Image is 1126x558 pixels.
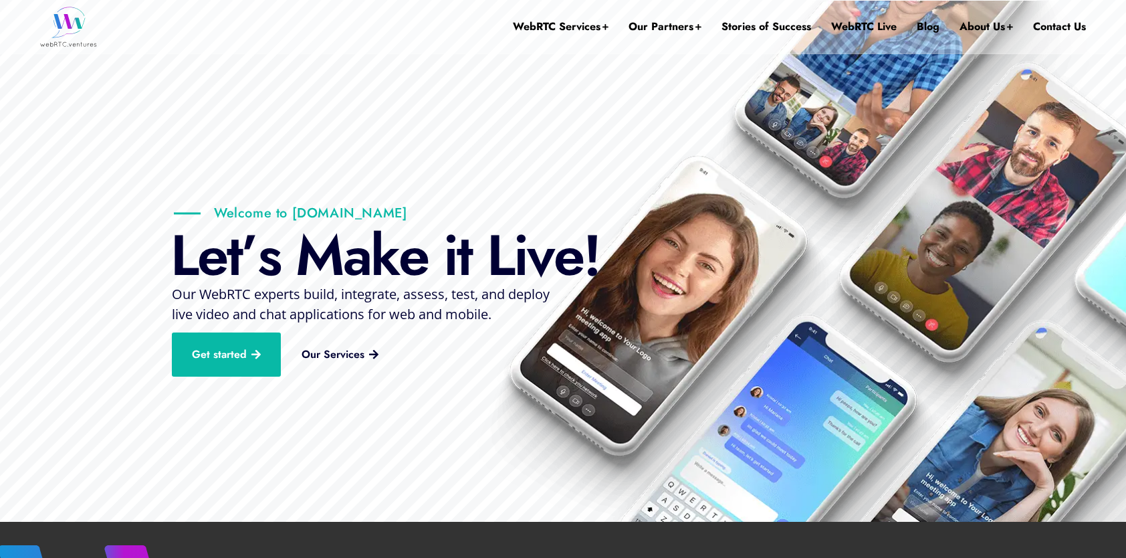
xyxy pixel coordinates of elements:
div: ’ [241,225,257,286]
div: v [527,225,554,286]
div: ! [583,225,600,286]
div: L [171,225,197,286]
div: i [514,225,527,286]
div: e [399,225,428,286]
div: L [487,225,514,286]
p: Welcome to [DOMAIN_NAME] [174,205,407,221]
div: k [370,225,399,286]
a: Our Services [281,339,399,371]
div: e [197,225,227,286]
div: t [457,225,471,286]
div: t [227,225,241,286]
div: s [257,225,280,286]
div: e [554,225,583,286]
a: Get started [172,333,281,377]
img: WebRTC.ventures [40,7,97,47]
div: i [443,225,457,286]
div: M [296,225,343,286]
span: Our WebRTC experts build, integrate, assess, test, and deploy live video and chat applications fo... [172,285,550,323]
div: a [343,225,370,286]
